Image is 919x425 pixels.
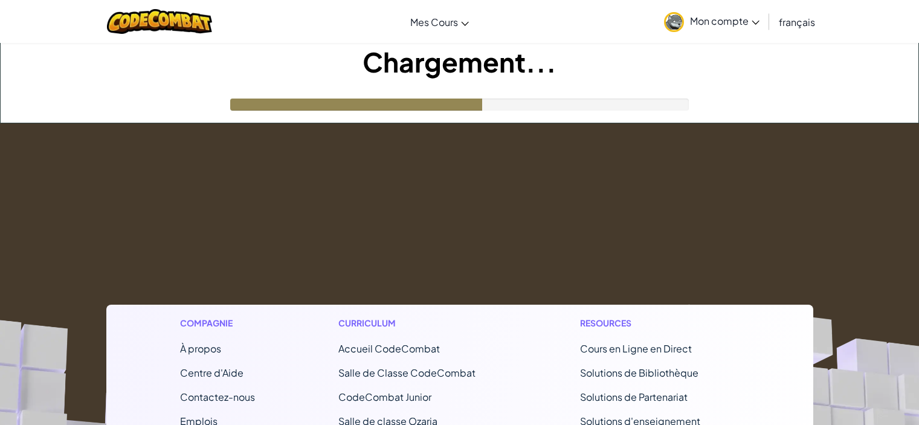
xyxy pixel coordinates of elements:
a: Mes Cours [404,5,475,38]
a: Mon compte [658,2,766,41]
h1: Resources [580,317,739,329]
span: Contactez-nous [180,391,255,403]
h1: Chargement... [1,43,918,80]
img: CodeCombat logo [107,9,213,34]
a: CodeCombat Junior [338,391,431,403]
a: Salle de Classe CodeCombat [338,366,476,379]
span: Accueil CodeCombat [338,342,440,355]
span: français [779,16,815,28]
h1: Curriculum [338,317,497,329]
a: Cours en Ligne en Direct [580,342,692,355]
a: Centre d'Aide [180,366,243,379]
span: Mon compte [690,15,759,27]
img: avatar [664,12,684,32]
a: français [773,5,821,38]
h1: Compagnie [180,317,255,329]
span: Mes Cours [410,16,458,28]
a: À propos [180,342,221,355]
a: Solutions de Bibliothèque [580,366,698,379]
a: Solutions de Partenariat [580,391,688,403]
